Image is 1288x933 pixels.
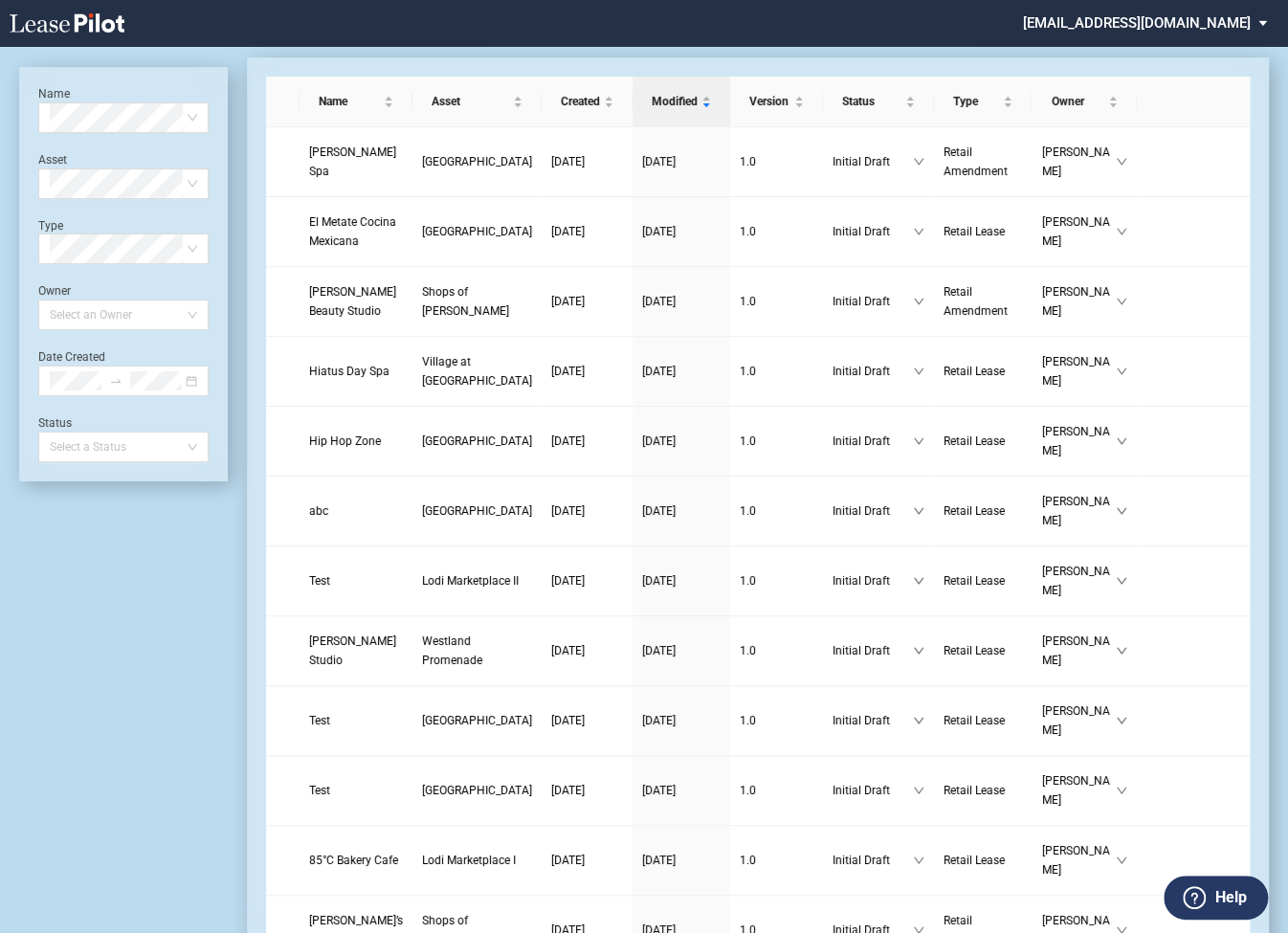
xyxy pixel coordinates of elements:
[38,350,105,364] label: Date Created
[551,225,585,238] span: [DATE]
[1116,296,1127,307] span: down
[309,851,403,870] a: 85°C Bakery Cafe
[1116,715,1127,726] span: down
[1116,785,1127,796] span: down
[551,854,585,867] span: [DATE]
[551,574,585,588] span: [DATE]
[740,574,756,588] span: 1 . 0
[319,92,380,111] span: Name
[913,505,924,517] span: down
[551,295,585,308] span: [DATE]
[309,285,396,318] span: Donna Beauty Studio
[551,714,585,727] span: [DATE]
[109,374,122,388] span: swap-right
[944,781,1023,800] a: Retail Lease
[833,501,913,521] span: Initial Draft
[642,644,676,657] span: [DATE]
[422,784,532,797] span: Huntington Square Plaza
[38,416,72,430] label: Status
[740,225,756,238] span: 1 . 0
[1116,575,1127,587] span: down
[833,362,913,381] span: Initial Draft
[642,155,676,168] span: [DATE]
[740,714,756,727] span: 1 . 0
[422,432,532,451] a: [GEOGRAPHIC_DATA]
[944,365,1005,378] span: Retail Lease
[309,714,330,727] span: Test
[730,77,823,127] th: Version
[944,143,1023,181] a: Retail Amendment
[642,851,721,870] a: [DATE]
[551,362,623,381] a: [DATE]
[833,571,913,590] span: Initial Draft
[833,641,913,660] span: Initial Draft
[944,714,1005,727] span: Retail Lease
[944,222,1023,241] a: Retail Lease
[833,292,913,311] span: Initial Draft
[309,571,403,590] a: Test
[740,295,756,308] span: 1 . 0
[551,571,623,590] a: [DATE]
[551,365,585,378] span: [DATE]
[422,222,532,241] a: [GEOGRAPHIC_DATA]
[642,784,676,797] span: [DATE]
[740,781,813,800] a: 1.0
[551,504,585,518] span: [DATE]
[551,644,585,657] span: [DATE]
[309,365,389,378] span: Hiatus Day Spa
[740,854,756,867] span: 1 . 0
[551,222,623,241] a: [DATE]
[422,504,532,518] span: Braemar Village Center
[422,714,532,727] span: Braemar Village Center
[944,784,1005,797] span: Retail Lease
[642,225,676,238] span: [DATE]
[551,784,585,797] span: [DATE]
[551,851,623,870] a: [DATE]
[1041,771,1115,810] span: [PERSON_NAME]
[422,574,519,588] span: Lodi Marketplace II
[749,92,790,111] span: Version
[842,92,901,111] span: Status
[944,854,1005,867] span: Retail Lease
[300,77,412,127] th: Name
[309,432,403,451] a: Hip Hop Zone
[642,711,721,730] a: [DATE]
[309,143,403,181] a: [PERSON_NAME] Spa
[740,365,756,378] span: 1 . 0
[913,435,924,447] span: down
[422,781,532,800] a: [GEOGRAPHIC_DATA]
[823,77,934,127] th: Status
[944,504,1005,518] span: Retail Lease
[309,784,330,797] span: Test
[551,155,585,168] span: [DATE]
[1116,505,1127,517] span: down
[1041,422,1115,460] span: [PERSON_NAME]
[913,366,924,377] span: down
[913,785,924,796] span: down
[642,362,721,381] a: [DATE]
[309,504,328,518] span: abc
[740,501,813,521] a: 1.0
[740,504,756,518] span: 1 . 0
[642,432,721,451] a: [DATE]
[642,152,721,171] a: [DATE]
[953,92,1000,111] span: Type
[642,222,721,241] a: [DATE]
[642,781,721,800] a: [DATE]
[422,355,532,388] span: Village at Stone Oak
[652,92,698,111] span: Modified
[551,781,623,800] a: [DATE]
[561,92,600,111] span: Created
[642,574,676,588] span: [DATE]
[944,851,1023,870] a: Retail Lease
[422,282,532,321] a: Shops of [PERSON_NAME]
[934,77,1033,127] th: Type
[551,434,585,448] span: [DATE]
[422,634,482,667] span: Westland Promenade
[944,501,1023,521] a: Retail Lease
[422,155,532,168] span: Westgate Shopping Center
[309,434,381,448] span: Hip Hop Zone
[1041,492,1115,530] span: [PERSON_NAME]
[642,434,676,448] span: [DATE]
[913,645,924,656] span: down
